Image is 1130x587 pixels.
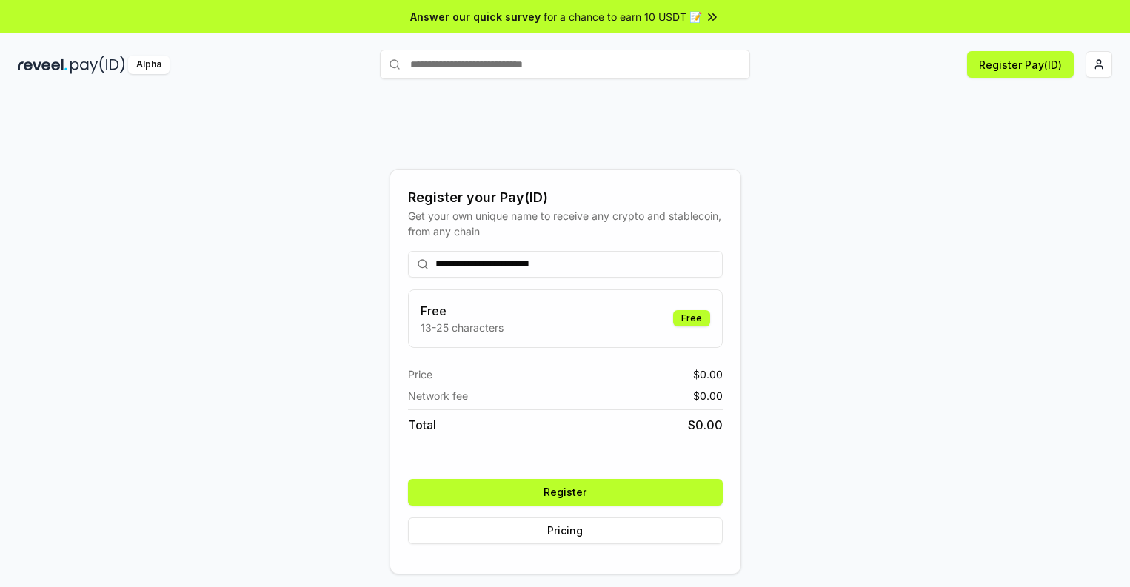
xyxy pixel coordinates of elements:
[408,479,723,506] button: Register
[421,302,504,320] h3: Free
[410,9,541,24] span: Answer our quick survey
[693,388,723,403] span: $ 0.00
[408,416,436,434] span: Total
[693,366,723,382] span: $ 0.00
[673,310,710,326] div: Free
[128,56,170,74] div: Alpha
[408,208,723,239] div: Get your own unique name to receive any crypto and stablecoin, from any chain
[688,416,723,434] span: $ 0.00
[408,366,432,382] span: Price
[408,517,723,544] button: Pricing
[967,51,1074,78] button: Register Pay(ID)
[70,56,125,74] img: pay_id
[408,388,468,403] span: Network fee
[408,187,723,208] div: Register your Pay(ID)
[421,320,504,335] p: 13-25 characters
[544,9,702,24] span: for a chance to earn 10 USDT 📝
[18,56,67,74] img: reveel_dark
